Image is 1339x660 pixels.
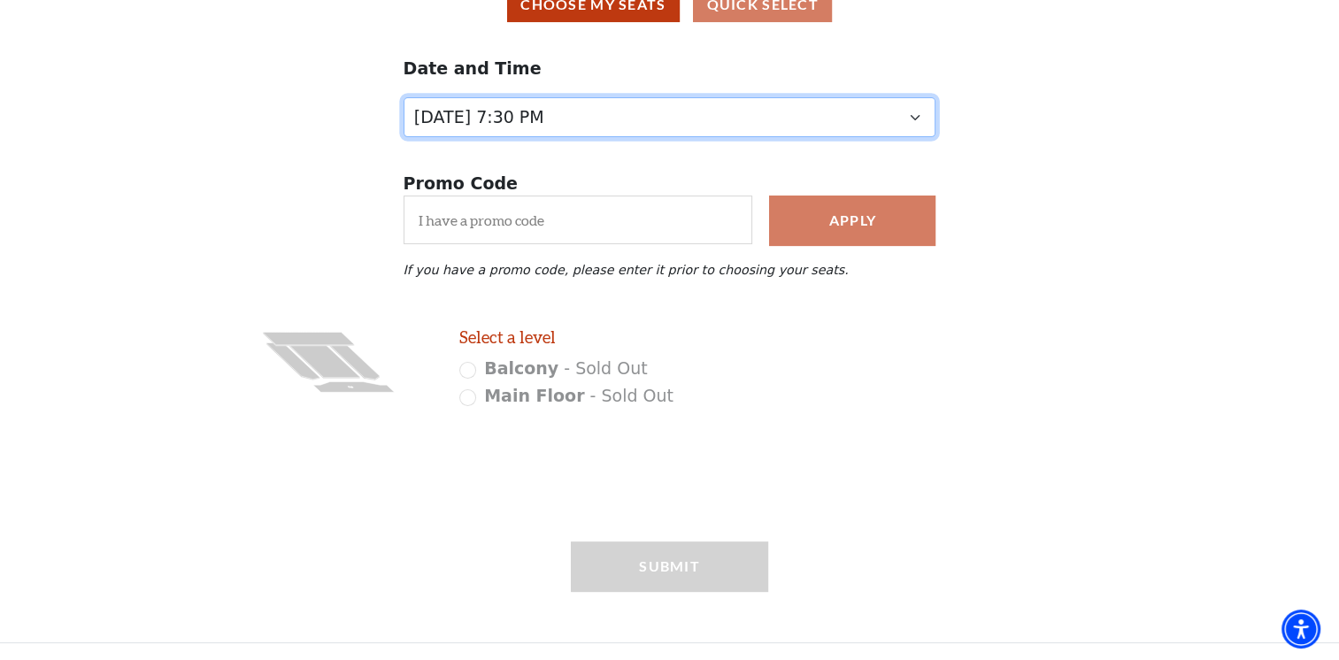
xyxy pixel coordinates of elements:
div: Accessibility Menu [1281,610,1320,648]
input: I have a promo code [404,196,753,244]
text: Stage [347,385,355,388]
p: Promo Code [404,171,936,196]
p: Date and Time [404,56,936,81]
span: Balcony [484,358,558,378]
p: If you have a promo code, please enter it prior to choosing your seats. [404,263,936,277]
g: Main Floor - Seats Available: 1 [266,342,380,380]
span: Main Floor [484,386,584,405]
g: Balcony - Seats Available: 1 [264,332,355,345]
span: - Sold Out [589,386,673,405]
span: - Sold Out [564,358,647,378]
h2: Select a level [459,327,769,348]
